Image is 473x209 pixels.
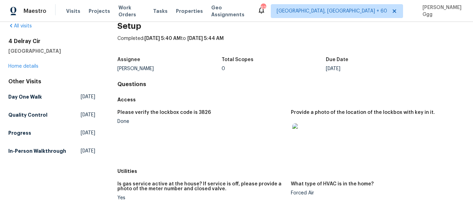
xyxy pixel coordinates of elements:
h5: Utilities [117,168,465,175]
span: [DATE] [81,129,95,136]
h5: Quality Control [8,111,47,118]
div: 0 [222,66,326,71]
h2: 4 Delray Cir [8,38,95,45]
div: Yes [117,195,286,200]
div: 628 [261,4,266,11]
span: [PERSON_NAME] Ggg [420,4,463,18]
span: Maestro [24,8,46,15]
a: All visits [8,24,32,28]
h5: Provide a photo of the location of the lockbox with key in it. [291,110,435,115]
span: Geo Assignments [211,4,249,18]
span: Work Orders [118,4,145,18]
div: Other Visits [8,78,95,85]
h5: Assignee [117,57,140,62]
h5: Is gas service active at the house? If service is off, please provide a photo of the meter number... [117,182,286,191]
span: Tasks [153,9,168,14]
div: [DATE] [326,66,430,71]
div: [PERSON_NAME] [117,66,222,71]
span: [DATE] [81,111,95,118]
span: Projects [89,8,110,15]
span: [DATE] 5:44 AM [187,36,224,41]
h5: Access [117,96,465,103]
div: Done [117,119,286,124]
h5: Total Scopes [222,57,253,62]
span: Visits [66,8,80,15]
h2: Setup [117,23,465,30]
h5: What type of HVAC is in the home? [291,182,374,186]
h5: Due Date [326,57,348,62]
a: Home details [8,64,38,69]
div: Forced Air [291,191,459,195]
span: [DATE] [81,148,95,154]
h5: Please verify the lockbox code is 3826 [117,110,211,115]
h5: Day One Walk [8,93,42,100]
a: Progress[DATE] [8,127,95,139]
a: Quality Control[DATE] [8,109,95,121]
span: [DATE] 5:40 AM [144,36,181,41]
h4: Questions [117,81,465,88]
h5: [GEOGRAPHIC_DATA] [8,48,95,55]
a: Day One Walk[DATE] [8,91,95,103]
span: Properties [176,8,203,15]
span: [GEOGRAPHIC_DATA], [GEOGRAPHIC_DATA] + 60 [277,8,387,15]
div: Completed: to [117,35,465,53]
h5: In-Person Walkthrough [8,148,66,154]
h5: Progress [8,129,31,136]
a: In-Person Walkthrough[DATE] [8,145,95,157]
span: [DATE] [81,93,95,100]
